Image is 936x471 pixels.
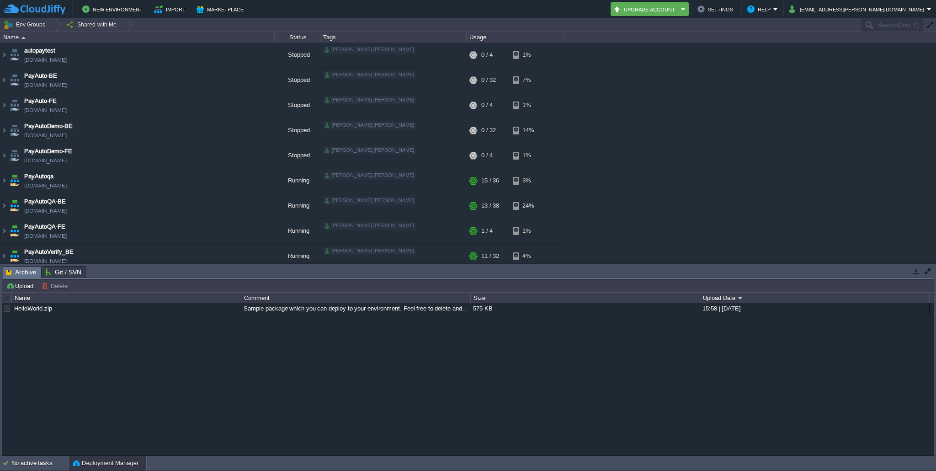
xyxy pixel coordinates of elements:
div: 4% [513,244,543,268]
div: 0 / 4 [481,143,493,168]
div: 15:58 | [DATE] [700,303,929,314]
button: Settings [697,4,736,15]
div: Upload Date [701,293,929,303]
div: No active tasks [11,456,69,471]
a: PayAutoDemo-BE [24,122,73,131]
div: 0 / 32 [481,68,496,92]
a: [DOMAIN_NAME] [24,80,67,90]
div: 0 / 4 [481,43,493,67]
a: PayAutoQA-FE [24,222,65,231]
a: [DOMAIN_NAME] [24,55,67,64]
img: AMDAwAAAACH5BAEAAAAALAAAAAABAAEAAAICRAEAOw== [21,37,26,39]
img: AMDAwAAAACH5BAEAAAAALAAAAAABAAEAAAICRAEAOw== [0,143,8,168]
div: Usage [467,32,564,43]
div: Running [275,244,320,268]
div: 14% [513,118,543,143]
div: Stopped [275,68,320,92]
img: AMDAwAAAACH5BAEAAAAALAAAAAABAAEAAAICRAEAOw== [0,219,8,243]
img: AMDAwAAAACH5BAEAAAAALAAAAAABAAEAAAICRAEAOw== [8,219,21,243]
img: AMDAwAAAACH5BAEAAAAALAAAAAABAAEAAAICRAEAOw== [8,43,21,67]
img: AMDAwAAAACH5BAEAAAAALAAAAAABAAEAAAICRAEAOw== [0,193,8,218]
div: Comment [242,293,470,303]
img: AMDAwAAAACH5BAEAAAAALAAAAAABAAEAAAICRAEAOw== [8,93,21,118]
img: AMDAwAAAACH5BAEAAAAALAAAAAABAAEAAAICRAEAOw== [0,93,8,118]
div: 15 / 36 [481,168,499,193]
div: [PERSON_NAME].[PERSON_NAME] [323,146,416,155]
div: [PERSON_NAME].[PERSON_NAME] [323,46,416,54]
div: 575 KB [471,303,699,314]
div: [PERSON_NAME].[PERSON_NAME] [323,171,416,180]
a: PayAutoVerify_BE [24,247,74,257]
button: Upgrade Account [613,4,678,15]
button: Marketplace [197,4,246,15]
div: 1% [513,43,543,67]
a: PayAutoQA-BE [24,197,66,206]
div: 1% [513,143,543,168]
a: autopaytest [24,46,55,55]
a: PayAutoDemo-FE [24,147,72,156]
div: Status [275,32,320,43]
button: New Environment [82,4,145,15]
div: Name [12,293,241,303]
div: Running [275,193,320,218]
img: AMDAwAAAACH5BAEAAAAALAAAAAABAAEAAAICRAEAOw== [8,193,21,218]
img: AMDAwAAAACH5BAEAAAAALAAAAAABAAEAAAICRAEAOw== [0,244,8,268]
div: 0 / 32 [481,118,496,143]
div: Running [275,168,320,193]
img: AMDAwAAAACH5BAEAAAAALAAAAAABAAEAAAICRAEAOw== [8,168,21,193]
a: [DOMAIN_NAME] [24,131,67,140]
div: 3% [513,168,543,193]
img: AMDAwAAAACH5BAEAAAAALAAAAAABAAEAAAICRAEAOw== [0,68,8,92]
div: [PERSON_NAME].[PERSON_NAME] [323,247,416,255]
img: AMDAwAAAACH5BAEAAAAALAAAAAABAAEAAAICRAEAOw== [8,118,21,143]
a: PayAutoqa [24,172,53,181]
img: AMDAwAAAACH5BAEAAAAALAAAAAABAAEAAAICRAEAOw== [8,244,21,268]
div: Name [1,32,274,43]
div: 1% [513,93,543,118]
img: CloudJiffy [3,4,65,15]
img: AMDAwAAAACH5BAEAAAAALAAAAAABAAEAAAICRAEAOw== [0,43,8,67]
a: [DOMAIN_NAME] [24,106,67,115]
div: [PERSON_NAME].[PERSON_NAME] [323,197,416,205]
div: Stopped [275,118,320,143]
button: Env Groups [3,18,48,31]
span: Git / SVN [46,267,81,278]
a: PayAuto-FE [24,96,57,106]
div: Stopped [275,93,320,118]
div: [PERSON_NAME].[PERSON_NAME] [323,71,416,79]
div: 1% [513,219,543,243]
div: 11 / 32 [481,244,499,268]
a: [DOMAIN_NAME] [24,156,67,165]
button: [EMAIL_ADDRESS][PERSON_NAME][DOMAIN_NAME] [789,4,927,15]
span: [DOMAIN_NAME] [24,257,67,266]
a: [DOMAIN_NAME] [24,231,67,241]
div: [PERSON_NAME].[PERSON_NAME] [323,121,416,129]
span: Archive [6,267,37,278]
button: Import [154,4,188,15]
div: Size [471,293,700,303]
div: [PERSON_NAME].[PERSON_NAME] [323,222,416,230]
div: 24% [513,193,543,218]
div: Stopped [275,143,320,168]
div: 13 / 38 [481,193,499,218]
div: 1 / 4 [481,219,493,243]
button: Help [747,4,773,15]
button: Delete [42,282,70,290]
img: AMDAwAAAACH5BAEAAAAALAAAAAABAAEAAAICRAEAOw== [0,168,8,193]
a: HelloWorld.zip [14,305,52,312]
div: Running [275,219,320,243]
img: AMDAwAAAACH5BAEAAAAALAAAAAABAAEAAAICRAEAOw== [8,68,21,92]
img: AMDAwAAAACH5BAEAAAAALAAAAAABAAEAAAICRAEAOw== [0,118,8,143]
a: PayAuto-BE [24,71,57,80]
button: Shared with Me [66,18,120,31]
div: [PERSON_NAME].[PERSON_NAME] [323,96,416,104]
